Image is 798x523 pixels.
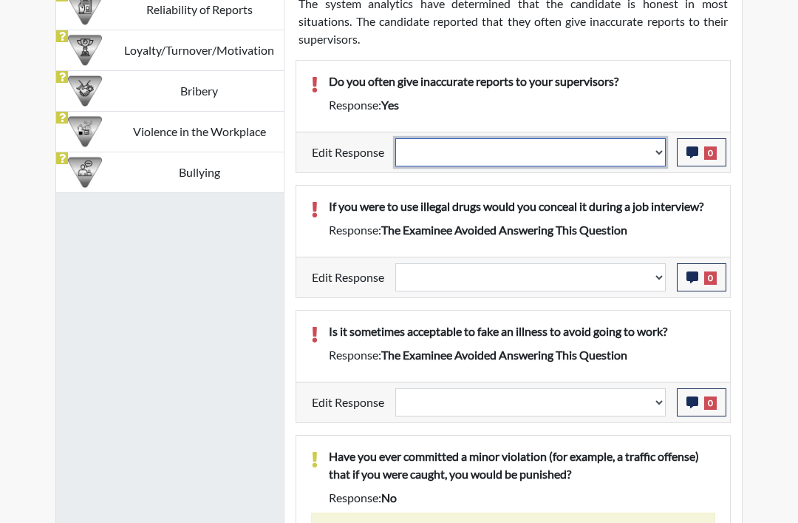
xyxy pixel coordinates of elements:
[312,389,384,417] label: Edit Response
[381,348,627,362] span: The examinee avoided answering this question
[329,448,715,484] p: Have you ever committed a minor violation (for example, a traffic offense) that if you were caugh...
[318,222,726,240] div: Response:
[329,198,715,216] p: If you were to use illegal drugs would you conceal it during a job interview?
[115,112,284,153] td: Violence in the Workplace
[115,31,284,72] td: Loyalty/Turnover/Motivation
[384,139,677,167] div: Update the test taker's response, the change might impact the score
[68,75,102,109] img: CATEGORY%20ICON-03.c5611939.png
[384,264,677,292] div: Update the test taker's response, the change might impact the score
[704,147,717,161] span: 0
[312,264,384,292] label: Edit Response
[384,389,677,417] div: Update the test taker's response, the change might impact the score
[318,490,726,507] div: Response:
[381,223,627,237] span: The examinee avoided answering this question
[677,389,726,417] button: 0
[329,323,715,341] p: Is it sometimes acceptable to fake an illness to avoid going to work?
[115,72,284,112] td: Bribery
[329,73,715,91] p: Do you often give inaccurate reports to your supervisors?
[704,272,717,286] span: 0
[677,264,726,292] button: 0
[318,347,726,365] div: Response:
[68,115,102,149] img: CATEGORY%20ICON-26.eccbb84f.png
[115,153,284,194] td: Bullying
[318,97,726,115] div: Response:
[68,156,102,190] img: CATEGORY%20ICON-04.6d01e8fa.png
[68,34,102,68] img: CATEGORY%20ICON-17.40ef8247.png
[704,397,717,411] span: 0
[312,139,384,167] label: Edit Response
[381,491,397,505] span: no
[381,98,399,112] span: yes
[677,139,726,167] button: 0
